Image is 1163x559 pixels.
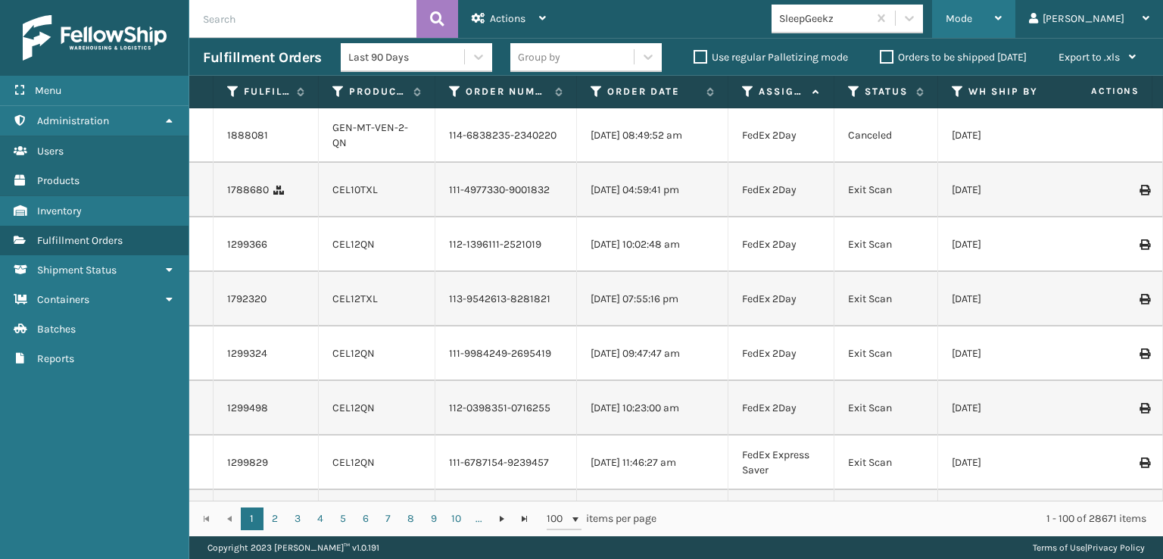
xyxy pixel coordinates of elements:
[577,217,728,272] td: [DATE] 10:02:48 am
[435,272,577,326] td: 113-9542613-8281821
[880,51,1027,64] label: Orders to be shipped [DATE]
[1140,348,1149,359] i: Print Label
[968,85,1060,98] label: WH Ship By Date
[938,217,1090,272] td: [DATE]
[37,205,82,217] span: Inventory
[37,174,80,187] span: Products
[332,401,375,414] a: CEL12QN
[286,507,309,530] a: 3
[779,11,869,27] div: SleepGeekz
[37,264,117,276] span: Shipment Status
[496,513,508,525] span: Go to the next page
[834,326,938,381] td: Exit Scan
[37,234,123,247] span: Fulfillment Orders
[678,511,1146,526] div: 1 - 100 of 28671 items
[577,436,728,490] td: [DATE] 11:46:27 am
[37,293,89,306] span: Containers
[834,490,938,545] td: Exit Scan
[263,507,286,530] a: 2
[834,163,938,217] td: Exit Scan
[728,272,834,326] td: FedEx 2Day
[547,511,569,526] span: 100
[468,507,491,530] a: ...
[332,238,375,251] a: CEL12QN
[577,272,728,326] td: [DATE] 07:55:16 pm
[332,292,378,305] a: CEL12TXL
[938,272,1090,326] td: [DATE]
[227,237,267,252] a: 1299366
[1059,51,1120,64] span: Export to .xls
[1087,542,1145,553] a: Privacy Policy
[865,85,909,98] label: Status
[577,163,728,217] td: [DATE] 04:59:41 pm
[694,51,848,64] label: Use regular Palletizing mode
[227,292,267,307] a: 1792320
[35,84,61,97] span: Menu
[244,85,289,98] label: Fulfillment Order Id
[834,108,938,163] td: Canceled
[332,121,408,149] a: GEN-MT-VEN-2-QN
[1140,458,1149,468] i: Print Label
[207,536,379,559] p: Copyright 2023 [PERSON_NAME]™ v 1.0.191
[728,436,834,490] td: FedEx Express Saver
[332,456,375,469] a: CEL12QN
[728,163,834,217] td: FedEx 2Day
[728,490,834,545] td: FedEx Express Saver
[37,323,76,336] span: Batches
[422,507,445,530] a: 9
[834,381,938,436] td: Exit Scan
[519,513,531,525] span: Go to the last page
[23,15,167,61] img: logo
[938,381,1090,436] td: [DATE]
[1140,239,1149,250] i: Print Label
[577,381,728,436] td: [DATE] 10:23:00 am
[577,490,728,545] td: [DATE] 08:47:06 pm
[728,108,834,163] td: FedEx 2Day
[728,326,834,381] td: FedEx 2Day
[241,507,263,530] a: 1
[728,381,834,436] td: FedEx 2Day
[1140,403,1149,414] i: Print Label
[938,326,1090,381] td: [DATE]
[946,12,972,25] span: Mode
[227,401,268,416] a: 1299498
[491,507,513,530] a: Go to the next page
[1043,79,1149,104] span: Actions
[37,145,64,158] span: Users
[435,108,577,163] td: 114-6838235-2340220
[938,436,1090,490] td: [DATE]
[435,381,577,436] td: 112-0398351-0716255
[834,436,938,490] td: Exit Scan
[435,163,577,217] td: 111-4977330-9001832
[435,326,577,381] td: 111-9984249-2695419
[938,490,1090,545] td: [DATE]
[332,347,375,360] a: CEL12QN
[513,507,536,530] a: Go to the last page
[1033,542,1085,553] a: Terms of Use
[354,507,377,530] a: 6
[37,352,74,365] span: Reports
[227,183,269,198] a: 1788680
[938,108,1090,163] td: [DATE]
[309,507,332,530] a: 4
[577,326,728,381] td: [DATE] 09:47:47 am
[547,507,657,530] span: items per page
[938,163,1090,217] td: [DATE]
[348,49,466,65] div: Last 90 Days
[435,217,577,272] td: 112-1396111-2521019
[227,346,267,361] a: 1299324
[332,183,378,196] a: CEL10TXL
[400,507,422,530] a: 8
[37,114,109,127] span: Administration
[332,507,354,530] a: 5
[834,217,938,272] td: Exit Scan
[1140,185,1149,195] i: Print Label
[518,49,560,65] div: Group by
[445,507,468,530] a: 10
[490,12,525,25] span: Actions
[728,217,834,272] td: FedEx 2Day
[759,85,805,98] label: Assigned Carrier Service
[435,490,577,545] td: 111-5299616-1231438
[377,507,400,530] a: 7
[834,272,938,326] td: Exit Scan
